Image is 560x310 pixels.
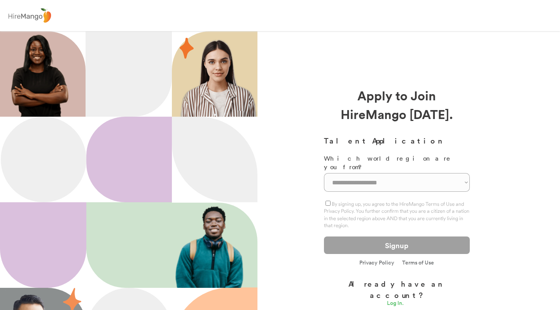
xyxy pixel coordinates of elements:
[180,38,194,59] img: 29
[2,31,77,117] img: 200x220.png
[324,278,470,300] div: Already have an account?
[402,260,434,265] a: Terms of Use
[324,135,470,146] h3: Talent Application
[324,236,470,254] button: Signup
[359,260,394,266] a: Privacy Policy
[387,300,406,308] a: Log In.
[180,39,257,117] img: hispanic%20woman.png
[324,201,469,228] label: By signing up, you agree to the HireMango Terms of Use and Privacy Policy. You further confirm th...
[6,7,53,25] img: logo%20-%20hiremango%20gray.png
[1,117,86,202] img: Ellipse%2012
[324,86,470,123] div: Apply to Join HireMango [DATE].
[324,154,470,172] div: Which world region are you from?
[172,203,251,288] img: 202x218.png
